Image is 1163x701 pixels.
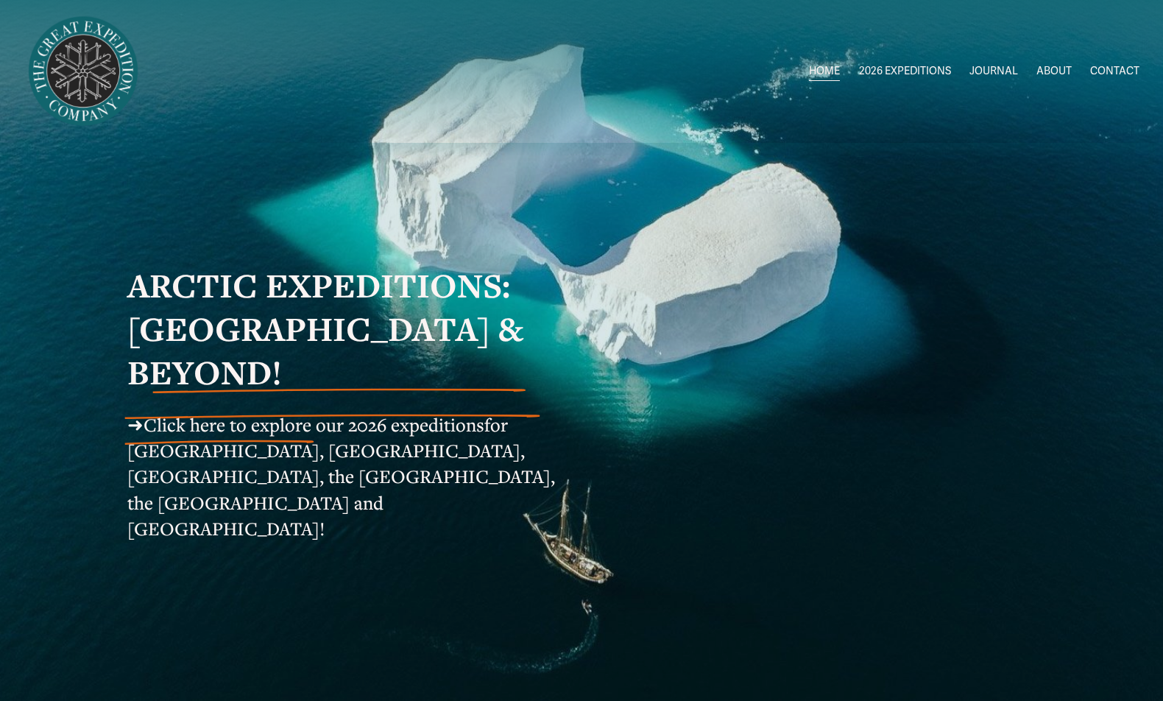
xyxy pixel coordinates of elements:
a: folder dropdown [859,60,951,82]
strong: ARCTIC EXPEDITIONS: [GEOGRAPHIC_DATA] & BEYOND! [127,263,531,395]
a: Click here to explore our 2026 expeditions [144,412,484,437]
a: JOURNAL [969,60,1018,82]
a: ABOUT [1036,60,1072,82]
span: ➜ [127,412,144,437]
a: HOME [809,60,840,82]
img: Arctic Expeditions [24,12,143,131]
a: CONTACT [1090,60,1139,82]
span: 2026 EXPEDITIONS [859,62,951,81]
span: for [GEOGRAPHIC_DATA], [GEOGRAPHIC_DATA], [GEOGRAPHIC_DATA], the [GEOGRAPHIC_DATA], the [GEOGRAPH... [127,412,559,540]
